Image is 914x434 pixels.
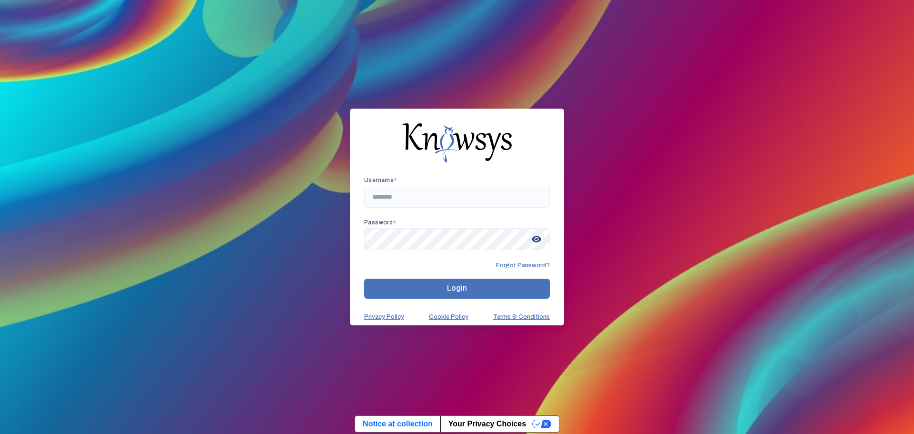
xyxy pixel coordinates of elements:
[355,416,440,432] a: Notice at collection
[528,231,545,248] span: visibility
[402,123,512,162] img: knowsys-logo.png
[364,219,397,226] app-required-indication: Password
[429,313,468,321] a: Cookie Policy
[440,416,559,432] button: Your Privacy Choices
[447,283,467,293] span: Login
[364,177,397,183] app-required-indication: Username
[364,313,404,321] a: Privacy Policy
[493,313,550,321] a: Terms & Conditions
[364,279,550,299] button: Login
[496,262,550,269] span: Forgot Password?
